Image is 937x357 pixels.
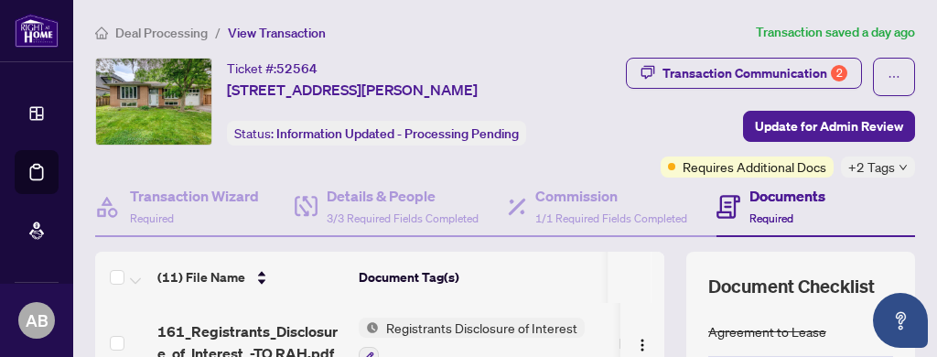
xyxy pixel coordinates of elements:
[359,318,379,338] img: Status Icon
[276,125,519,142] span: Information Updated - Processing Pending
[227,58,318,79] div: Ticket #:
[157,267,245,287] span: (11) File Name
[708,321,826,341] div: Agreement to Lease
[628,328,657,357] button: Logo
[327,185,479,207] h4: Details & People
[708,274,875,299] span: Document Checklist
[96,59,211,145] img: IMG-W12336047_1.jpg
[756,22,915,43] article: Transaction saved a day ago
[215,22,221,43] li: /
[755,112,903,141] span: Update for Admin Review
[635,338,650,352] img: Logo
[351,252,611,303] th: Document Tag(s)
[150,252,351,303] th: (11) File Name
[749,185,825,207] h4: Documents
[888,70,900,83] span: ellipsis
[848,157,895,178] span: +2 Tags
[130,185,259,207] h4: Transaction Wizard
[26,308,48,333] span: AB
[683,157,826,177] span: Requires Additional Docs
[276,60,318,77] span: 52564
[327,211,479,225] span: 3/3 Required Fields Completed
[899,163,908,172] span: down
[535,185,687,207] h4: Commission
[15,14,59,48] img: logo
[95,27,108,39] span: home
[873,293,928,348] button: Open asap
[227,121,526,146] div: Status:
[626,58,862,89] button: Transaction Communication2
[130,211,174,225] span: Required
[743,111,915,142] button: Update for Admin Review
[535,211,687,225] span: 1/1 Required Fields Completed
[379,318,585,338] span: Registrants Disclosure of Interest
[749,211,793,225] span: Required
[228,25,326,41] span: View Transaction
[227,79,478,101] span: [STREET_ADDRESS][PERSON_NAME]
[662,59,847,88] div: Transaction Communication
[831,65,847,81] div: 2
[115,25,208,41] span: Deal Processing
